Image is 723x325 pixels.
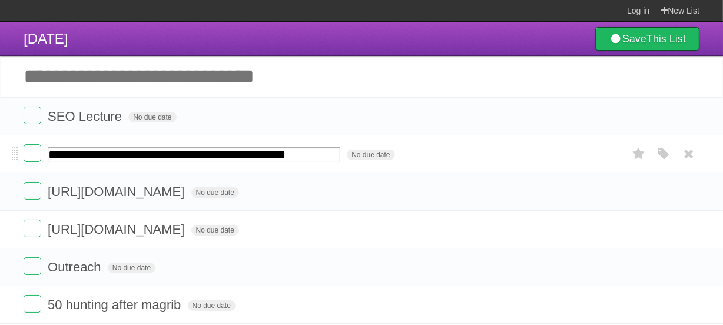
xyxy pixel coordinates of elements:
[128,112,176,122] span: No due date
[646,33,686,45] b: This List
[24,295,41,313] label: Done
[191,187,239,198] span: No due date
[48,222,187,237] span: [URL][DOMAIN_NAME]
[188,300,236,311] span: No due date
[48,297,184,312] span: 50 hunting after magrib
[24,144,41,162] label: Done
[108,263,155,273] span: No due date
[24,107,41,124] label: Done
[24,220,41,237] label: Done
[347,150,394,160] span: No due date
[24,182,41,200] label: Done
[628,144,650,164] label: Star task
[24,31,68,47] span: [DATE]
[48,109,125,124] span: SEO Lecture
[48,184,187,199] span: [URL][DOMAIN_NAME]
[24,257,41,275] label: Done
[595,27,699,51] a: SaveThis List
[48,260,104,274] span: Outreach
[191,225,239,236] span: No due date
